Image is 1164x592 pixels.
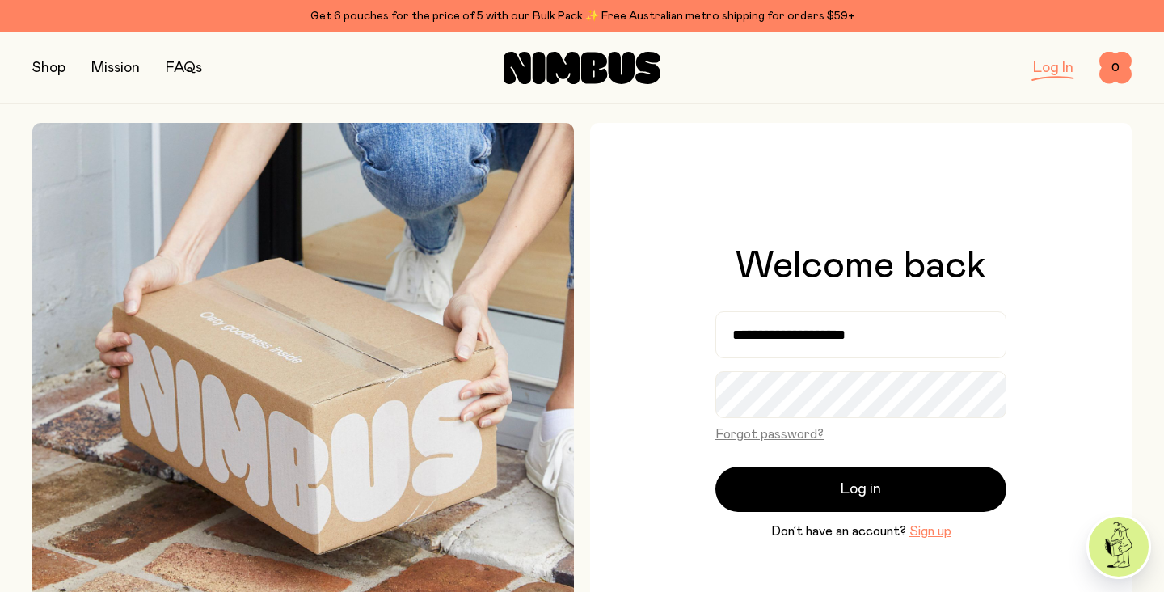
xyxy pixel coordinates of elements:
[32,6,1132,26] div: Get 6 pouches for the price of 5 with our Bulk Pack ✨ Free Australian metro shipping for orders $59+
[736,247,986,285] h1: Welcome back
[1033,61,1073,75] a: Log In
[1099,52,1132,84] button: 0
[909,522,951,541] button: Sign up
[841,478,881,501] span: Log in
[91,61,140,75] a: Mission
[715,467,1006,512] button: Log in
[715,425,824,444] button: Forgot password?
[166,61,202,75] a: FAQs
[771,522,906,541] span: Don’t have an account?
[1089,517,1149,577] img: agent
